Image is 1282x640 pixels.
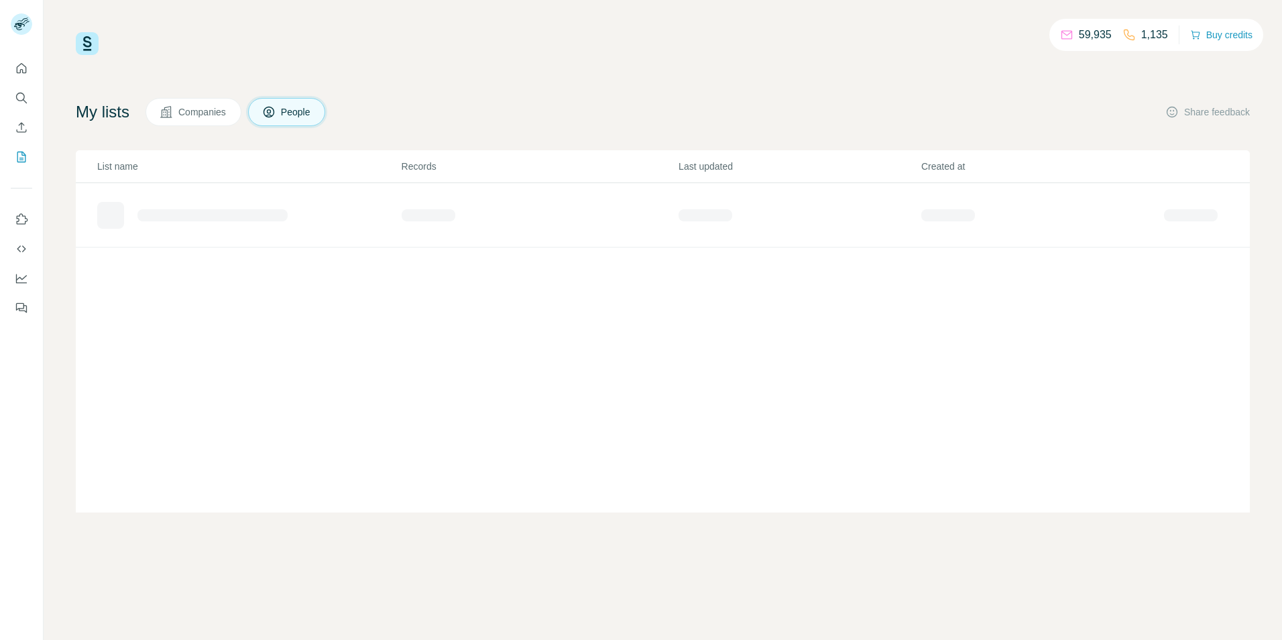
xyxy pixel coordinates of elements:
p: Last updated [679,160,920,173]
p: Created at [921,160,1163,173]
button: Dashboard [11,266,32,290]
p: 59,935 [1079,27,1112,43]
span: Companies [178,105,227,119]
p: List name [97,160,400,173]
button: Use Surfe API [11,237,32,261]
button: Quick start [11,56,32,81]
p: 1,135 [1141,27,1168,43]
h4: My lists [76,101,129,123]
button: My lists [11,145,32,169]
button: Search [11,86,32,110]
button: Feedback [11,296,32,320]
button: Share feedback [1165,105,1250,119]
p: Records [402,160,678,173]
img: Surfe Logo [76,32,99,55]
button: Buy credits [1190,25,1252,44]
span: People [281,105,312,119]
button: Enrich CSV [11,115,32,140]
button: Use Surfe on LinkedIn [11,207,32,231]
